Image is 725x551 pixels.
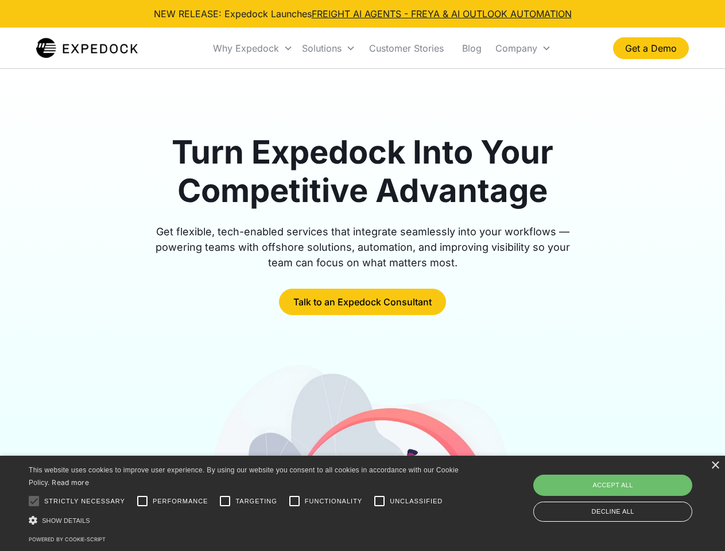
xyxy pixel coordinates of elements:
[279,289,446,315] a: Talk to an Expedock Consultant
[491,29,556,68] div: Company
[29,536,106,542] a: Powered by cookie-script
[142,133,583,210] h1: Turn Expedock Into Your Competitive Advantage
[453,29,491,68] a: Blog
[208,29,297,68] div: Why Expedock
[36,37,138,60] a: home
[29,514,463,526] div: Show details
[360,29,453,68] a: Customer Stories
[302,42,342,54] div: Solutions
[297,29,360,68] div: Solutions
[29,466,459,487] span: This website uses cookies to improve user experience. By using our website you consent to all coo...
[235,496,277,506] span: Targeting
[495,42,537,54] div: Company
[153,496,208,506] span: Performance
[312,8,572,20] a: FREIGHT AI AGENTS - FREYA & AI OUTLOOK AUTOMATION
[36,37,138,60] img: Expedock Logo
[42,517,90,524] span: Show details
[213,42,279,54] div: Why Expedock
[613,37,689,59] a: Get a Demo
[44,496,125,506] span: Strictly necessary
[142,224,583,270] div: Get flexible, tech-enabled services that integrate seamlessly into your workflows — powering team...
[305,496,362,506] span: Functionality
[52,478,89,487] a: Read more
[154,7,572,21] div: NEW RELEASE: Expedock Launches
[534,427,725,551] iframe: Chat Widget
[390,496,443,506] span: Unclassified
